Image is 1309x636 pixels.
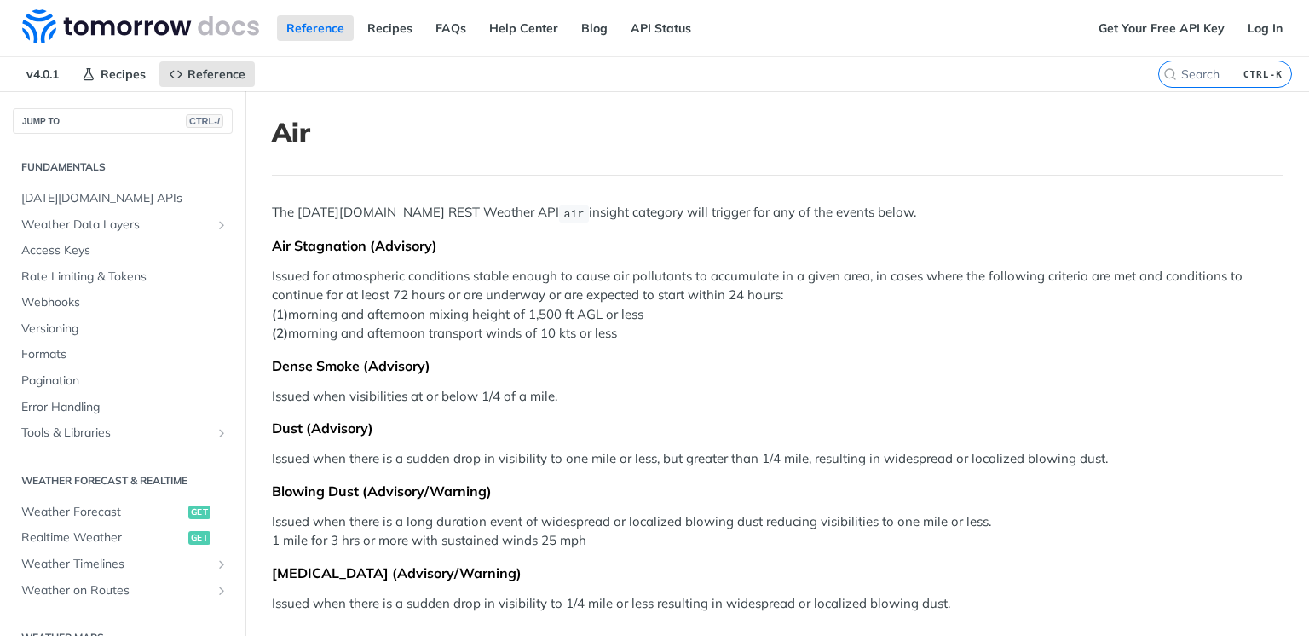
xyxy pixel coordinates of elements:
a: FAQs [426,15,476,41]
span: Realtime Weather [21,529,184,546]
a: Access Keys [13,238,233,263]
span: Versioning [21,321,228,338]
span: Reference [187,66,245,82]
a: API Status [621,15,701,41]
span: Rate Limiting & Tokens [21,269,228,286]
div: Dense Smoke (Advisory) [272,357,1283,374]
span: Webhooks [21,294,228,311]
a: Get Your Free API Key [1089,15,1234,41]
span: Weather Timelines [21,556,210,573]
span: Error Handling [21,399,228,416]
span: Recipes [101,66,146,82]
button: Show subpages for Weather on Routes [215,584,228,598]
h2: Fundamentals [13,159,233,175]
span: get [188,531,210,545]
a: Help Center [480,15,568,41]
a: Log In [1238,15,1292,41]
a: Realtime Weatherget [13,525,233,551]
a: Recipes [72,61,155,87]
a: Weather Data LayersShow subpages for Weather Data Layers [13,212,233,238]
button: Show subpages for Weather Timelines [215,558,228,571]
span: Formats [21,346,228,363]
strong: (1) [272,306,288,322]
p: Issued when there is a sudden drop in visibility to one mile or less, but greater than 1/4 mile, ... [272,449,1283,469]
span: air [563,207,584,220]
a: Formats [13,342,233,367]
button: Show subpages for Weather Data Layers [215,218,228,232]
h1: Air [272,117,1283,147]
span: Access Keys [21,242,228,259]
span: Tools & Libraries [21,425,210,442]
a: Weather on RoutesShow subpages for Weather on Routes [13,578,233,604]
a: Rate Limiting & Tokens [13,264,233,290]
a: Error Handling [13,395,233,420]
div: Air Stagnation (Advisory) [272,237,1283,254]
a: Tools & LibrariesShow subpages for Tools & Libraries [13,420,233,446]
div: Dust (Advisory) [272,419,1283,437]
kbd: CTRL-K [1239,66,1287,83]
span: Pagination [21,373,228,390]
span: v4.0.1 [17,61,68,87]
button: JUMP TOCTRL-/ [13,108,233,134]
p: Issued when there is a long duration event of widespread or localized blowing dust reducing visib... [272,512,1283,551]
span: get [188,506,210,519]
a: Webhooks [13,290,233,315]
img: Tomorrow.io Weather API Docs [22,9,259,43]
a: Versioning [13,316,233,342]
div: [MEDICAL_DATA] (Advisory/Warning) [272,564,1283,581]
a: Weather TimelinesShow subpages for Weather Timelines [13,552,233,577]
p: The [DATE][DOMAIN_NAME] REST Weather API insight category will trigger for any of the events below. [272,203,1283,223]
div: Blowing Dust (Advisory/Warning) [272,483,1283,500]
span: CTRL-/ [186,114,223,128]
span: Weather Forecast [21,504,184,521]
a: Recipes [358,15,422,41]
h2: Weather Forecast & realtime [13,473,233,489]
a: Weather Forecastget [13,500,233,525]
a: Pagination [13,368,233,394]
span: Weather Data Layers [21,217,210,234]
span: [DATE][DOMAIN_NAME] APIs [21,190,228,207]
a: Reference [277,15,354,41]
strong: (2) [272,325,288,341]
p: Issued when there is a sudden drop in visibility to 1/4 mile or less resulting in widespread or l... [272,594,1283,614]
a: Blog [572,15,617,41]
svg: Search [1163,67,1177,81]
button: Show subpages for Tools & Libraries [215,426,228,440]
p: Issued when visibilities at or below 1/4 of a mile. [272,387,1283,407]
p: Issued for atmospheric conditions stable enough to cause air pollutants to accumulate in a given ... [272,267,1283,344]
span: Weather on Routes [21,582,210,599]
a: [DATE][DOMAIN_NAME] APIs [13,186,233,211]
a: Reference [159,61,255,87]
